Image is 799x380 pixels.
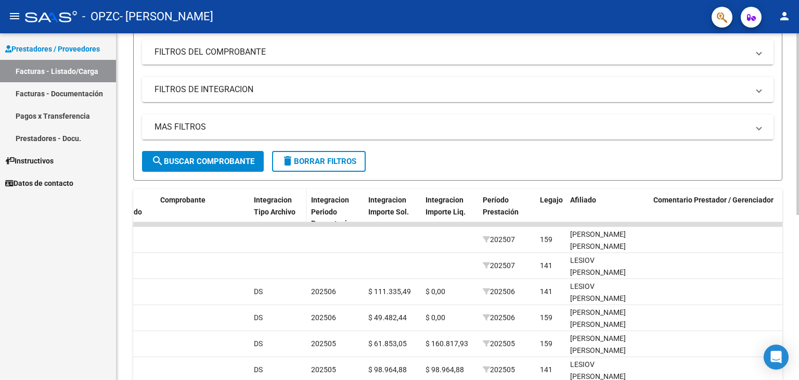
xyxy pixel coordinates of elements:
datatable-header-cell: Legajo [536,189,566,235]
span: Período Prestación [483,196,519,216]
span: 202506 [483,287,515,296]
datatable-header-cell: Período Prestación [479,189,536,235]
datatable-header-cell: Integracion Periodo Presentacion [307,189,364,235]
span: 202507 [483,235,515,244]
span: $ 98.964,88 [426,365,464,374]
div: [PERSON_NAME] [PERSON_NAME] 27520149185 [570,229,645,264]
span: Borrar Filtros [281,157,356,166]
span: Prestadores / Proveedores [5,43,100,55]
mat-icon: delete [281,155,294,167]
span: Datos de contacto [5,178,73,189]
datatable-header-cell: Integracion Importe Liq. [421,189,479,235]
span: - OPZC [82,5,120,28]
span: $ 160.817,93 [426,339,468,348]
span: Integracion Importe Liq. [426,196,466,216]
span: - [PERSON_NAME] [120,5,213,28]
div: 159 [540,338,552,350]
span: $ 111.335,49 [368,287,411,296]
div: Open Intercom Messenger [764,345,789,370]
span: 202505 [483,339,515,348]
span: 202506 [483,313,515,322]
span: 202506 [311,313,336,322]
div: 141 [540,286,552,298]
span: $ 49.482,44 [368,313,407,322]
datatable-header-cell: Integracion Importe Sol. [364,189,421,235]
datatable-header-cell: Comprobante [156,189,250,235]
mat-panel-title: FILTROS DEL COMPROBANTE [154,46,749,58]
span: DS [254,365,263,374]
span: 202505 [483,365,515,374]
span: 202505 [311,339,336,348]
div: 159 [540,234,552,246]
span: 202506 [311,287,336,296]
span: Integracion Periodo Presentacion [311,196,355,228]
mat-panel-title: FILTROS DE INTEGRACION [154,84,749,95]
span: $ 0,00 [426,313,445,322]
span: DS [254,287,263,296]
mat-expansion-panel-header: MAS FILTROS [142,115,774,140]
mat-panel-title: MAS FILTROS [154,121,749,133]
button: Borrar Filtros [272,151,366,172]
mat-expansion-panel-header: FILTROS DEL COMPROBANTE [142,40,774,65]
mat-icon: menu [8,10,21,22]
div: [PERSON_NAME] [PERSON_NAME] 27520149185 [570,333,645,368]
span: Comentario Prestador / Gerenciador [653,196,774,204]
div: 159 [540,312,552,324]
span: Legajo [540,196,563,204]
span: DS [254,313,263,322]
mat-expansion-panel-header: FILTROS DE INTEGRACION [142,77,774,102]
mat-icon: person [778,10,791,22]
span: Integracion Importe Sol. [368,196,409,216]
mat-icon: search [151,155,164,167]
div: 141 [540,364,552,376]
span: Buscar Comprobante [151,157,254,166]
span: Comprobante [160,196,205,204]
span: $ 0,00 [426,287,445,296]
datatable-header-cell: Integracion Tipo Archivo [250,189,307,235]
span: $ 61.853,05 [368,339,407,348]
div: LESIOV [PERSON_NAME] 20550278678 [570,255,645,290]
span: Afiliado [570,196,596,204]
span: Integracion Tipo Archivo [254,196,295,216]
span: DS [254,339,263,348]
button: Buscar Comprobante [142,151,264,172]
span: 202505 [311,365,336,374]
span: $ 98.964,88 [368,365,407,374]
datatable-header-cell: Afiliado [566,189,649,235]
div: 141 [540,260,552,272]
div: [PERSON_NAME] [PERSON_NAME] 27520149185 [570,307,645,342]
span: Instructivos [5,155,54,167]
span: 202507 [483,261,515,270]
div: LESIOV [PERSON_NAME] 20550278678 [570,281,645,316]
span: Monto Transferido [103,196,142,216]
datatable-header-cell: Comentario Prestador / Gerenciador [649,189,779,235]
